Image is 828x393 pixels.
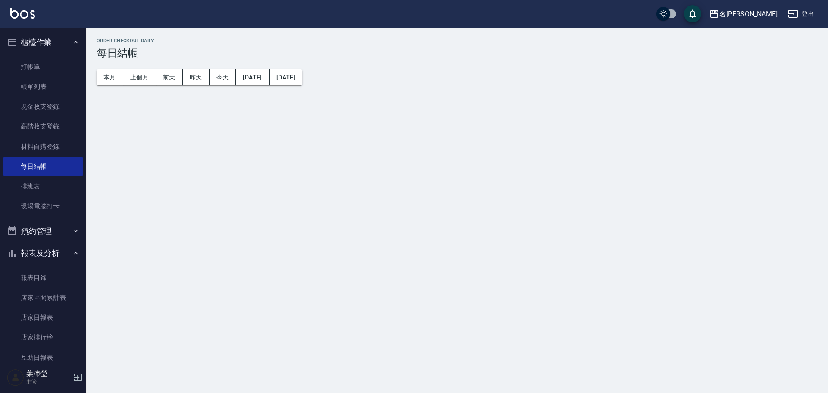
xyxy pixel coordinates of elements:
[3,97,83,116] a: 現金收支登錄
[97,38,818,44] h2: Order checkout daily
[3,268,83,288] a: 報表目錄
[684,5,701,22] button: save
[3,196,83,216] a: 現場電腦打卡
[26,378,70,386] p: 主管
[3,57,83,77] a: 打帳單
[10,8,35,19] img: Logo
[236,69,269,85] button: [DATE]
[3,288,83,308] a: 店家區間累計表
[784,6,818,22] button: 登出
[156,69,183,85] button: 前天
[3,31,83,53] button: 櫃檯作業
[3,176,83,196] a: 排班表
[97,47,818,59] h3: 每日結帳
[3,137,83,157] a: 材料自購登錄
[7,369,24,386] img: Person
[123,69,156,85] button: 上個月
[3,116,83,136] a: 高階收支登錄
[26,369,70,378] h5: 葉沛瑩
[270,69,302,85] button: [DATE]
[3,220,83,242] button: 預約管理
[3,327,83,347] a: 店家排行榜
[3,157,83,176] a: 每日結帳
[3,77,83,97] a: 帳單列表
[719,9,778,19] div: 名[PERSON_NAME]
[183,69,210,85] button: 昨天
[3,242,83,264] button: 報表及分析
[3,348,83,368] a: 互助日報表
[97,69,123,85] button: 本月
[210,69,236,85] button: 今天
[3,308,83,327] a: 店家日報表
[706,5,781,23] button: 名[PERSON_NAME]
